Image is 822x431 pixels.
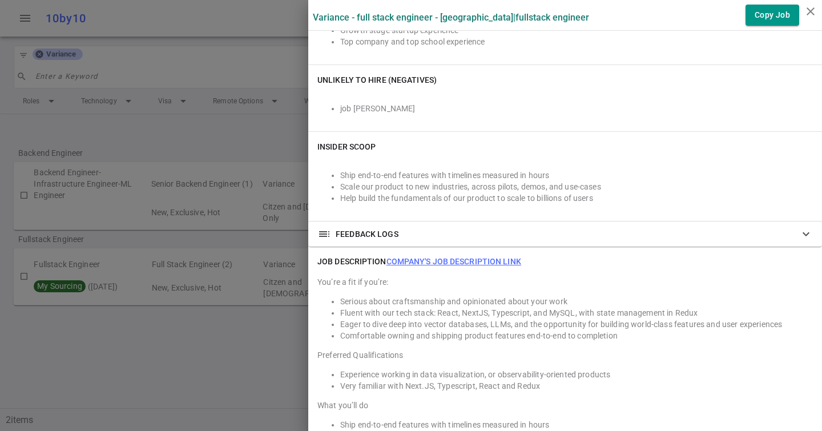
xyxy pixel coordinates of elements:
[317,227,331,241] span: toc
[317,256,521,267] h6: JOB DESCRIPTION
[313,12,589,23] label: Variance - Full Stack Engineer - [GEOGRAPHIC_DATA] | Fullstack Engineer
[336,228,398,240] span: FEEDBACK LOGS
[340,296,813,307] li: Serious about craftsmanship and opinionated about your work
[340,36,813,47] li: Top company and top school experience
[317,74,437,86] h6: Unlikely to Hire (Negatives)
[386,257,521,266] a: Company's job description link
[340,369,813,380] li: Experience working in data visualization, or observability-oriented products
[317,141,376,152] h6: INSIDER SCOOP
[317,276,813,288] div: You’re a fit if you’re:
[308,221,822,247] div: FEEDBACK LOGS
[804,5,817,18] i: close
[340,103,813,114] li: job [PERSON_NAME]
[340,181,813,192] li: Scale our product to new industries, across pilots, demos, and use-cases
[340,330,813,341] li: Comfortable owning and shipping product features end-to-end to completion
[799,227,813,241] span: expand_more
[340,380,813,392] li: Very familiar with Next.JS, Typescript, React and Redux
[340,307,813,319] li: Fluent with our tech stack: React, NextJS, Typescript, and MySQL, with state management in Redux
[340,192,813,204] li: Help build the fundamentals of our product to scale to billions of users
[317,400,813,411] div: What you’ll do
[340,319,813,330] li: Eager to dive deep into vector databases, LLMs, and the opportunity for building world-class feat...
[340,170,813,181] li: Ship end-to-end features with timelines measured in hours
[340,419,813,430] li: Ship end-to-end features with timelines measured in hours
[317,349,813,361] div: Preferred Qualifications
[746,5,799,26] button: Copy Job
